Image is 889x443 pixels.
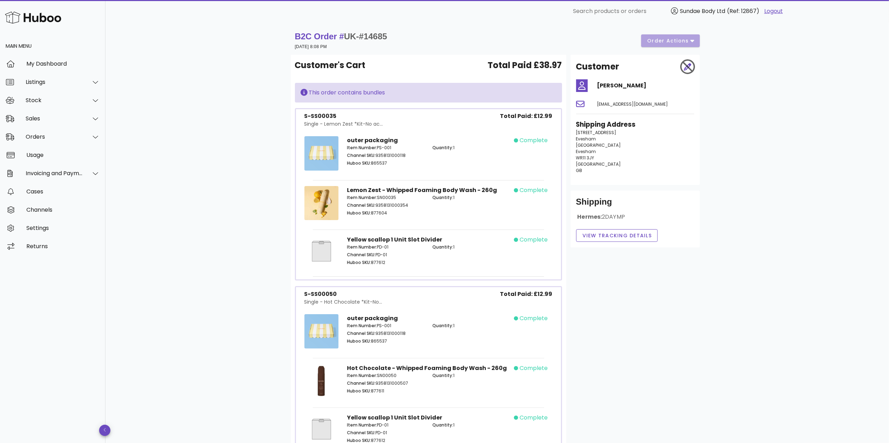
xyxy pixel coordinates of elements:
div: S-SS00035 [304,112,383,120]
strong: B2C Order # [295,32,387,41]
span: Huboo SKU: [347,160,371,166]
div: Single - Lemon Zest *Kit-No ac... [304,120,383,128]
img: Product Image [304,136,339,171]
span: [EMAIL_ADDRESS][DOMAIN_NAME] [597,101,668,107]
div: Listings [26,79,83,85]
a: Logout [764,7,783,15]
span: complete [520,314,548,323]
p: 1 [432,194,509,201]
span: Huboo SKU: [347,259,371,265]
p: 865537 [347,338,424,344]
button: View Tracking details [576,229,658,242]
span: complete [520,414,548,422]
div: Sales [26,115,83,122]
p: 9358131000507 [347,380,424,386]
span: Channel SKU: [347,430,375,436]
div: Orders [26,133,83,140]
span: GB [576,167,582,173]
img: Product Image [304,236,339,267]
span: Quantity: [432,145,453,151]
span: Evesham [576,136,596,142]
span: Total Paid: £12.99 [500,290,553,298]
h2: Customer [576,60,619,73]
strong: Yellow scallop 1 Unit Slot Divider [347,414,442,422]
p: PD-01 [347,430,424,436]
strong: Hot Chocolate - Whipped Foaming Body Wash - 260g [347,364,507,372]
span: Evesham [576,148,596,154]
strong: Lemon Zest - Whipped Foaming Body Wash - 260g [347,186,497,194]
div: Cases [26,188,100,195]
div: Returns [26,243,100,250]
h4: [PERSON_NAME] [597,81,694,90]
p: 1 [432,145,509,151]
p: 1 [432,244,509,250]
div: Single - Hot Chocolate *Kit-No... [304,298,382,306]
p: 1 [432,323,509,329]
p: 9358131000354 [347,202,424,209]
span: Item Number: [347,244,377,250]
span: 2DAYMP [602,213,625,221]
span: Item Number: [347,194,377,200]
div: Invoicing and Payments [26,170,83,177]
span: Huboo SKU: [347,210,371,216]
div: Settings [26,225,100,231]
p: 1 [432,422,509,428]
p: PD-01 [347,252,424,258]
span: Channel SKU: [347,202,375,208]
span: Quantity: [432,372,453,378]
strong: outer packaging [347,136,398,144]
span: complete [520,186,548,194]
img: Product Image [304,364,339,398]
span: (Ref: 12867) [727,7,759,15]
h3: Shipping Address [576,120,694,130]
strong: outer packaging [347,314,398,322]
p: PD-01 [347,244,424,250]
span: Channel SKU: [347,252,375,258]
span: Total Paid £38.97 [488,59,562,72]
div: S-SS00050 [304,290,382,298]
span: [STREET_ADDRESS] [576,130,617,135]
span: Channel SKU: [347,380,375,386]
p: PS-001 [347,145,424,151]
p: 877611 [347,388,424,394]
img: Product Image [304,314,339,349]
span: complete [520,364,548,372]
span: WR11 3JY [576,155,594,161]
span: Item Number: [347,372,377,378]
div: Channels [26,206,100,213]
p: 9358131000118 [347,152,424,159]
strong: Yellow scallop 1 Unit Slot Divider [347,236,442,244]
p: 877612 [347,259,424,266]
span: Quantity: [432,323,453,329]
span: Item Number: [347,323,377,329]
p: SN00050 [347,372,424,379]
span: complete [520,136,548,145]
div: Stock [26,97,83,104]
span: Sundae Body Ltd [680,7,725,15]
span: Item Number: [347,422,377,428]
div: Hermes: [576,213,694,226]
span: Quantity: [432,194,453,200]
span: Total Paid: £12.99 [500,112,553,120]
p: 865537 [347,160,424,166]
span: Channel SKU: [347,330,375,336]
span: Quantity: [432,244,453,250]
div: Shipping [576,196,694,213]
span: UK-#14685 [344,32,387,41]
div: This order contains bundles [301,88,556,97]
span: Huboo SKU: [347,338,371,344]
small: [DATE] 8:08 PM [295,44,327,49]
p: SN00035 [347,194,424,201]
p: 877604 [347,210,424,216]
span: Huboo SKU: [347,388,371,394]
span: Channel SKU: [347,152,375,158]
span: Item Number: [347,145,377,151]
p: 9358131000118 [347,330,424,337]
p: 1 [432,372,509,379]
span: complete [520,236,548,244]
span: [GEOGRAPHIC_DATA] [576,161,621,167]
img: Product Image [304,186,339,220]
p: PD-01 [347,422,424,428]
span: View Tracking details [582,232,652,239]
span: Customer's Cart [295,59,366,72]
